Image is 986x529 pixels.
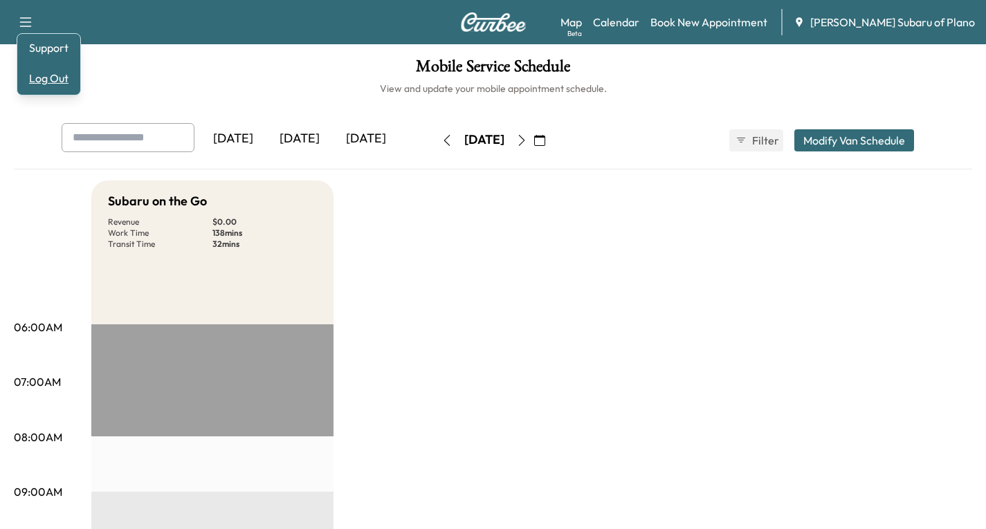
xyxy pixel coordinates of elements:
[650,14,767,30] a: Book New Appointment
[567,28,582,39] div: Beta
[14,373,61,390] p: 07:00AM
[333,123,399,155] div: [DATE]
[460,12,527,32] img: Curbee Logo
[560,14,582,30] a: MapBeta
[266,123,333,155] div: [DATE]
[212,216,317,228] p: $ 0.00
[212,239,317,250] p: 32 mins
[794,129,914,151] button: Modify Van Schedule
[212,228,317,239] p: 138 mins
[14,483,62,500] p: 09:00AM
[14,82,972,95] h6: View and update your mobile appointment schedule.
[108,228,212,239] p: Work Time
[14,429,62,445] p: 08:00AM
[14,58,972,82] h1: Mobile Service Schedule
[593,14,639,30] a: Calendar
[200,123,266,155] div: [DATE]
[23,67,75,89] button: Log Out
[108,192,207,211] h5: Subaru on the Go
[108,239,212,250] p: Transit Time
[23,39,75,56] a: Support
[752,132,777,149] span: Filter
[810,14,975,30] span: [PERSON_NAME] Subaru of Plano
[729,129,783,151] button: Filter
[14,319,62,335] p: 06:00AM
[108,216,212,228] p: Revenue
[464,131,504,149] div: [DATE]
